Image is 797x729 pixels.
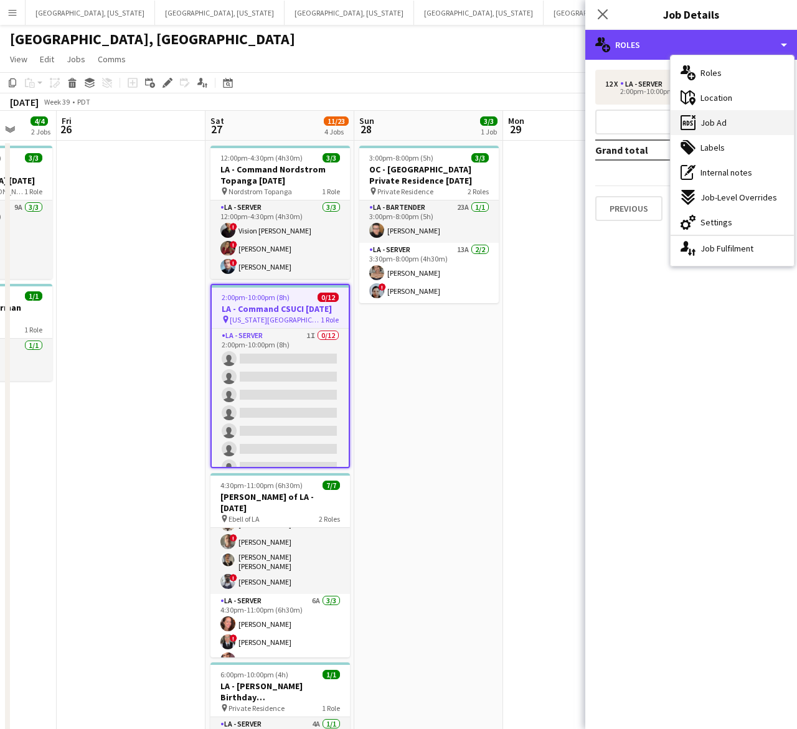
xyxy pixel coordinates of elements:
[212,329,349,570] app-card-role: LA - Server1I0/122:00pm-10:00pm (8h)
[210,164,350,186] h3: LA - Command Nordstrom Topanga [DATE]
[471,153,489,162] span: 3/3
[595,196,663,221] button: Previous
[620,80,667,88] div: LA - Server
[77,97,90,106] div: PDT
[481,127,497,136] div: 1 Job
[25,153,42,162] span: 3/3
[324,127,348,136] div: 4 Jobs
[212,303,349,314] h3: LA - Command CSUCI [DATE]
[605,88,764,95] div: 2:00pm-10:00pm (8h)
[210,146,350,279] app-job-card: 12:00pm-4:30pm (4h30m)3/3LA - Command Nordstrom Topanga [DATE] Nordstrom Topanga1 RoleLA - Server...
[700,92,732,103] span: Location
[62,115,72,126] span: Fri
[318,293,339,302] span: 0/12
[155,1,285,25] button: [GEOGRAPHIC_DATA], [US_STATE]
[210,494,350,594] app-card-role: LA - Server6A4/44:30pm-9:30pm (5h)[PERSON_NAME]![PERSON_NAME][PERSON_NAME] [PERSON_NAME]![PERSON_...
[414,1,544,25] button: [GEOGRAPHIC_DATA], [US_STATE]
[585,30,797,60] div: Roles
[377,187,433,196] span: Private Residence
[359,200,499,243] app-card-role: LA - Bartender23A1/13:00pm-8:00pm (5h)[PERSON_NAME]
[595,110,787,134] button: Add role
[321,315,339,324] span: 1 Role
[220,481,303,490] span: 4:30pm-11:00pm (6h30m)
[229,703,285,713] span: Private Residence
[595,140,729,160] td: Grand total
[605,80,620,88] div: 12 x
[230,223,237,230] span: !
[210,491,350,514] h3: [PERSON_NAME] of LA - [DATE]
[700,67,722,78] span: Roles
[369,153,433,162] span: 3:00pm-8:00pm (5h)
[359,115,374,126] span: Sun
[323,670,340,679] span: 1/1
[210,594,350,672] app-card-role: LA - Server6A3/34:30pm-11:00pm (6h30m)[PERSON_NAME]![PERSON_NAME][PERSON_NAME]
[319,514,340,524] span: 2 Roles
[480,116,498,126] span: 3/3
[229,187,292,196] span: Nordstrom Topanga
[379,283,386,291] span: !
[60,122,72,136] span: 26
[544,1,673,25] button: [GEOGRAPHIC_DATA], [US_STATE]
[322,187,340,196] span: 1 Role
[700,142,725,153] span: Labels
[10,96,39,108] div: [DATE]
[508,115,524,126] span: Mon
[24,187,42,196] span: 1 Role
[285,1,414,25] button: [GEOGRAPHIC_DATA], [US_STATE]
[585,6,797,22] h3: Job Details
[229,514,260,524] span: Ebell of LA
[62,51,90,67] a: Jobs
[31,127,50,136] div: 2 Jobs
[220,153,303,162] span: 12:00pm-4:30pm (4h30m)
[230,574,237,581] span: !
[35,51,59,67] a: Edit
[230,534,237,542] span: !
[24,325,42,334] span: 1 Role
[359,243,499,303] app-card-role: LA - Server13A2/23:30pm-8:00pm (4h30m)[PERSON_NAME]![PERSON_NAME]
[220,670,288,679] span: 6:00pm-10:00pm (4h)
[357,122,374,136] span: 28
[5,51,32,67] a: View
[700,192,777,203] span: Job-Level Overrides
[700,167,752,178] span: Internal notes
[700,217,732,228] span: Settings
[230,241,237,248] span: !
[222,293,290,302] span: 2:00pm-10:00pm (8h)
[230,634,237,642] span: !
[31,116,48,126] span: 4/4
[40,54,54,65] span: Edit
[25,291,42,301] span: 1/1
[671,236,794,261] div: Job Fulfilment
[324,116,349,126] span: 11/23
[230,259,237,266] span: !
[323,481,340,490] span: 7/7
[210,115,224,126] span: Sat
[67,54,85,65] span: Jobs
[93,51,131,67] a: Comms
[359,146,499,303] app-job-card: 3:00pm-8:00pm (5h)3/3OC - [GEOGRAPHIC_DATA] Private Residence [DATE] Private Residence2 RolesLA -...
[322,703,340,713] span: 1 Role
[700,117,727,128] span: Job Ad
[10,30,295,49] h1: [GEOGRAPHIC_DATA], [GEOGRAPHIC_DATA]
[230,315,321,324] span: [US_STATE][GEOGRAPHIC_DATA]
[98,54,126,65] span: Comms
[210,680,350,703] h3: LA - [PERSON_NAME] Birthday [DEMOGRAPHIC_DATA]
[41,97,72,106] span: Week 39
[210,473,350,657] app-job-card: 4:30pm-11:00pm (6h30m)7/7[PERSON_NAME] of LA - [DATE] Ebell of LA2 RolesLA - Server6A4/44:30pm-9:...
[506,122,524,136] span: 29
[210,284,350,468] app-job-card: 2:00pm-10:00pm (8h)0/12LA - Command CSUCI [DATE] [US_STATE][GEOGRAPHIC_DATA]1 RoleLA - Server1I0/...
[10,54,27,65] span: View
[210,200,350,279] app-card-role: LA - Server3/312:00pm-4:30pm (4h30m)!Vision [PERSON_NAME]![PERSON_NAME]![PERSON_NAME]
[26,1,155,25] button: [GEOGRAPHIC_DATA], [US_STATE]
[323,153,340,162] span: 3/3
[468,187,489,196] span: 2 Roles
[209,122,224,136] span: 27
[359,164,499,186] h3: OC - [GEOGRAPHIC_DATA] Private Residence [DATE]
